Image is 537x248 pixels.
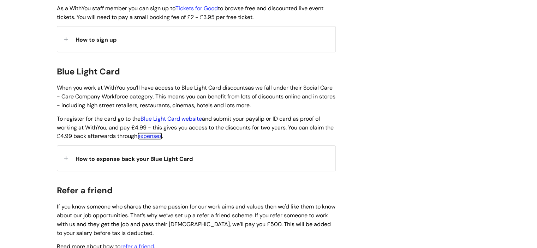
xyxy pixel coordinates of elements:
[57,5,323,21] span: As a WithYou staff member you can sign up to to browse free and discounted live event tickets. Yo...
[57,66,120,77] span: Blue Light Card
[76,36,117,43] span: How to sign up
[57,84,333,100] span: as we fall under their Social Care - Care Company Workforce category
[137,132,162,140] a: expenses
[175,5,218,12] a: Tickets for Good
[141,115,202,122] a: Blue Light Card website
[57,203,335,236] span: If you know someone who shares the same passion for our work aims and values then we'd like them ...
[76,155,193,163] span: How to expense back your Blue Light Card
[57,84,335,109] span: When you work at WithYou you’ll have access to Blue Light Card discounts . This means you can ben...
[57,115,334,140] span: To register for the card go to the and submit your payslip or ID card as proof of working at With...
[57,185,113,196] span: Refer a friend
